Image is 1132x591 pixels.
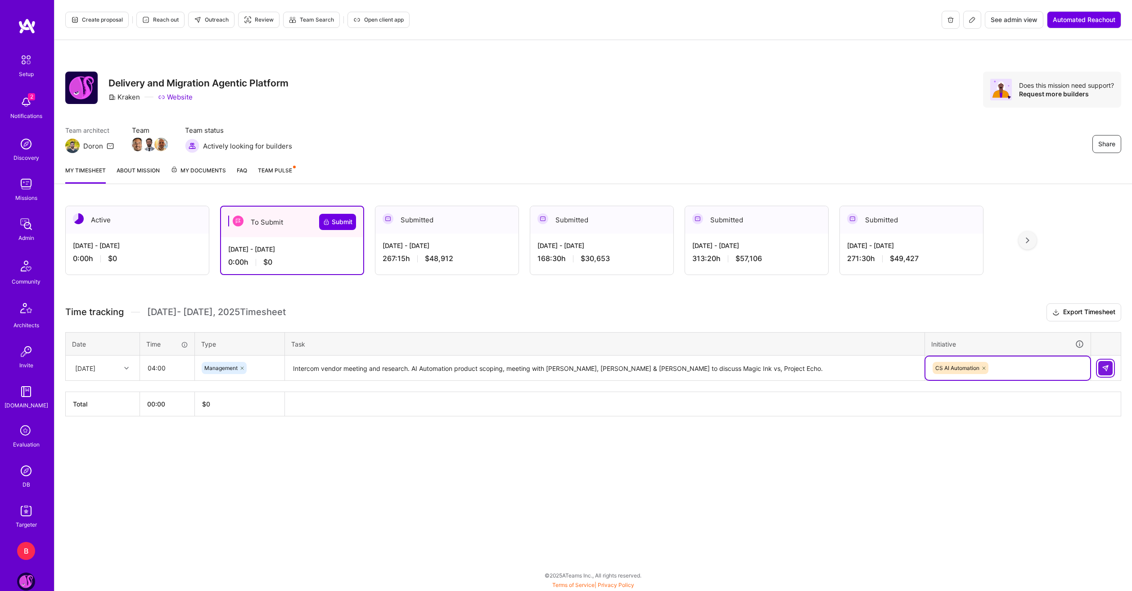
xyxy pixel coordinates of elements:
[65,166,106,184] a: My timesheet
[54,564,1132,586] div: © 2025 ATeams Inc., All rights reserved.
[65,72,98,104] img: Company Logo
[13,440,40,449] div: Evaluation
[383,241,511,250] div: [DATE] - [DATE]
[15,255,37,277] img: Community
[19,69,34,79] div: Setup
[537,241,666,250] div: [DATE] - [DATE]
[65,12,129,28] button: Create proposal
[202,400,210,408] span: $ 0
[347,12,410,28] button: Open client app
[931,339,1084,349] div: Initiative
[323,217,352,226] span: Submit
[244,16,251,23] i: icon Targeter
[221,207,363,237] div: To Submit
[840,206,983,234] div: Submitted
[15,299,37,320] img: Architects
[108,77,289,89] h3: Delivery and Migration Agentic Platform
[890,254,919,263] span: $49,427
[17,462,35,480] img: Admin Search
[185,126,292,135] span: Team status
[263,257,272,267] span: $0
[552,582,634,588] span: |
[18,233,34,243] div: Admin
[124,366,129,370] i: icon Chevron
[147,307,286,318] span: [DATE] - [DATE] , 2025 Timesheet
[17,383,35,401] img: guide book
[692,213,703,224] img: Submitted
[990,79,1012,100] img: Avatar
[14,153,39,162] div: Discovery
[65,126,114,135] span: Team architect
[155,137,167,152] a: Team Member Avatar
[289,16,334,24] span: Team Search
[17,93,35,111] img: bell
[258,166,295,184] a: Team Pulse
[66,392,140,416] th: Total
[581,254,610,263] span: $30,653
[143,138,156,151] img: Team Member Avatar
[552,582,595,588] a: Terms of Service
[131,138,144,151] img: Team Member Avatar
[132,137,144,152] a: Team Member Avatar
[71,16,123,24] span: Create proposal
[5,401,48,410] div: [DOMAIN_NAME]
[144,137,155,152] a: Team Member Avatar
[847,241,976,250] div: [DATE] - [DATE]
[142,16,179,24] span: Reach out
[65,307,124,318] span: Time tracking
[17,573,35,591] img: Kraken: Delivery and Migration Agentic Platform
[185,139,199,153] img: Actively looking for builders
[530,206,673,234] div: Submitted
[140,356,194,380] input: HH:MM
[146,339,188,349] div: Time
[1047,11,1121,28] button: Automated Reachout
[598,582,634,588] a: Privacy Policy
[1046,303,1121,321] button: Export Timesheet
[107,142,114,149] i: icon Mail
[286,356,924,380] textarea: Intercom vendor meeting and research. AI Automation product scoping, meeting with [PERSON_NAME], ...
[23,480,30,489] div: DB
[28,93,35,100] span: 2
[17,50,36,69] img: setup
[17,215,35,233] img: admin teamwork
[735,254,762,263] span: $57,106
[188,12,235,28] button: Outreach
[692,241,821,250] div: [DATE] - [DATE]
[1052,308,1060,317] i: icon Download
[228,257,356,267] div: 0:00 h
[154,138,168,151] img: Team Member Avatar
[233,216,244,226] img: To Submit
[283,12,340,28] button: Team Search
[18,423,35,440] i: icon SelectionTeam
[194,16,229,24] span: Outreach
[537,254,666,263] div: 168:30 h
[991,15,1037,24] span: See admin view
[425,254,453,263] span: $48,912
[73,213,84,224] img: Active
[204,365,238,371] span: Management
[66,332,140,356] th: Date
[1019,90,1114,98] div: Request more builders
[985,11,1043,28] button: See admin view
[117,166,160,184] a: About Mission
[238,12,280,28] button: Review
[17,175,35,193] img: teamwork
[692,254,821,263] div: 313:20 h
[66,206,209,234] div: Active
[375,206,519,234] div: Submitted
[12,277,41,286] div: Community
[18,18,36,34] img: logo
[171,166,226,184] a: My Documents
[17,502,35,520] img: Skill Targeter
[258,167,292,174] span: Team Pulse
[1019,81,1114,90] div: Does this mission need support?
[935,365,979,371] span: CS AI Automation
[1092,135,1121,153] button: Share
[16,520,37,529] div: Targeter
[1026,237,1029,244] img: right
[353,16,404,24] span: Open client app
[1053,15,1115,24] span: Automated Reachout
[847,254,976,263] div: 271:30 h
[1098,361,1114,375] div: null
[108,94,116,101] i: icon CompanyGray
